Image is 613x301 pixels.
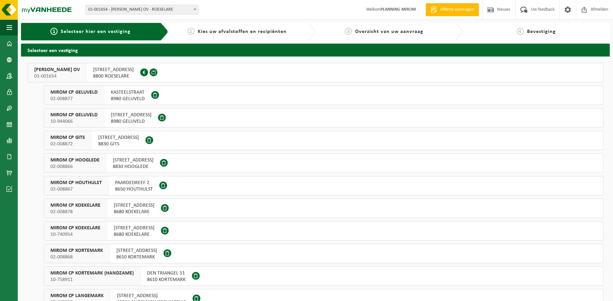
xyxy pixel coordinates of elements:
span: 01-001654 - MIROM ROESELARE OV - ROESELARE [85,5,198,15]
span: MIROM CP KORTEMARK [50,247,103,254]
span: [STREET_ADDRESS] [113,157,153,163]
strong: PLANNING MIROM [381,7,416,12]
span: [STREET_ADDRESS] [116,247,157,254]
span: [STREET_ADDRESS] [114,202,154,209]
h2: Selecteer een vestiging [21,44,610,56]
span: PAARDEDREEF 2 [115,180,153,186]
span: [STREET_ADDRESS] [98,134,139,141]
span: 8680 KOEKELARE [114,209,154,215]
span: [STREET_ADDRESS] [111,112,152,118]
button: MIROM CP HOUTHULST 02-008867 PAARDEDREEF 28650 HOUTHULST [44,176,603,195]
span: Kies uw afvalstoffen en recipiënten [198,29,287,34]
span: 3 [345,28,352,35]
span: MIROM CP GITS [50,134,85,141]
span: 1 [50,28,58,35]
span: MIROM CP KOEKELARE [50,202,100,209]
span: [STREET_ADDRESS] [114,225,154,231]
span: Selecteer hier een vestiging [61,29,131,34]
span: MIROM CP KORTEMARK (HANDZAME) [50,270,134,276]
span: Offerte aanvragen [439,6,476,13]
button: MIROM CP GITS 02-008872 [STREET_ADDRESS]8830 GITS [44,131,603,150]
button: MIROM CP KOEKELARE 02-008878 [STREET_ADDRESS]8680 KOEKELARE [44,199,603,218]
button: [PERSON_NAME] OV 01-001654 [STREET_ADDRESS]8800 ROESELARE [27,63,603,82]
span: 02-008868 [50,254,103,260]
span: 8980 GELUVELD [111,96,145,102]
span: 10-740954 [50,231,100,238]
span: 01-001654 - MIROM ROESELARE OV - ROESELARE [86,5,198,14]
span: 8830 HOOGLEDE [113,163,153,170]
span: 01-001654 [34,73,80,79]
button: MIROM CP KORTEMARK (HANDZAME) 10-758911 DEN TRIANGEL 118610 KORTEMARK [44,266,603,286]
span: 02-008877 [50,96,98,102]
span: 02-008872 [50,141,85,147]
span: 4 [517,28,524,35]
span: 10-944066 [50,118,98,125]
span: Bevestiging [527,29,556,34]
span: 8980 GELUVELD [111,118,152,125]
span: Overzicht van uw aanvraag [355,29,423,34]
span: 8800 ROESELARE [93,73,134,79]
button: MIROM CP KORTEMARK 02-008868 [STREET_ADDRESS]8610 KORTEMARK [44,244,603,263]
button: MIROM CP HOOGLEDE 02-008866 [STREET_ADDRESS]8830 HOOGLEDE [44,153,603,173]
span: [PERSON_NAME] OV [34,67,80,73]
span: MIROM CP HOUTHULST [50,180,102,186]
span: 02-008866 [50,163,100,170]
span: 8680 KOEKELARE [114,231,154,238]
button: MIROM CP KOEKELARE 10-740954 [STREET_ADDRESS]8680 KOEKELARE [44,221,603,241]
span: 02-008878 [50,209,100,215]
span: MIROM CP GELUVELD [50,112,98,118]
span: 2 [187,28,195,35]
span: MIROM CP HOOGLEDE [50,157,100,163]
span: 10-758911 [50,276,134,283]
span: 8830 GITS [98,141,139,147]
span: 02-008867 [50,186,102,192]
span: DEN TRIANGEL 11 [147,270,185,276]
a: Offerte aanvragen [426,3,479,16]
span: MIROM CP KOEKELARE [50,225,100,231]
button: MIROM CP GELUVELD 02-008877 KASTEELSTRAAT8980 GELUVELD [44,86,603,105]
span: KASTEELSTRAAT [111,89,145,96]
span: 8610 KORTEMARK [147,276,185,283]
button: MIROM CP GELUVELD 10-944066 [STREET_ADDRESS]8980 GELUVELD [44,108,603,128]
span: MIROM CP GELUVELD [50,89,98,96]
span: MIROM CP LANGEMARK [50,293,104,299]
span: 8610 KORTEMARK [116,254,157,260]
span: [STREET_ADDRESS] [117,293,186,299]
span: [STREET_ADDRESS] [93,67,134,73]
span: 8650 HOUTHULST [115,186,153,192]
